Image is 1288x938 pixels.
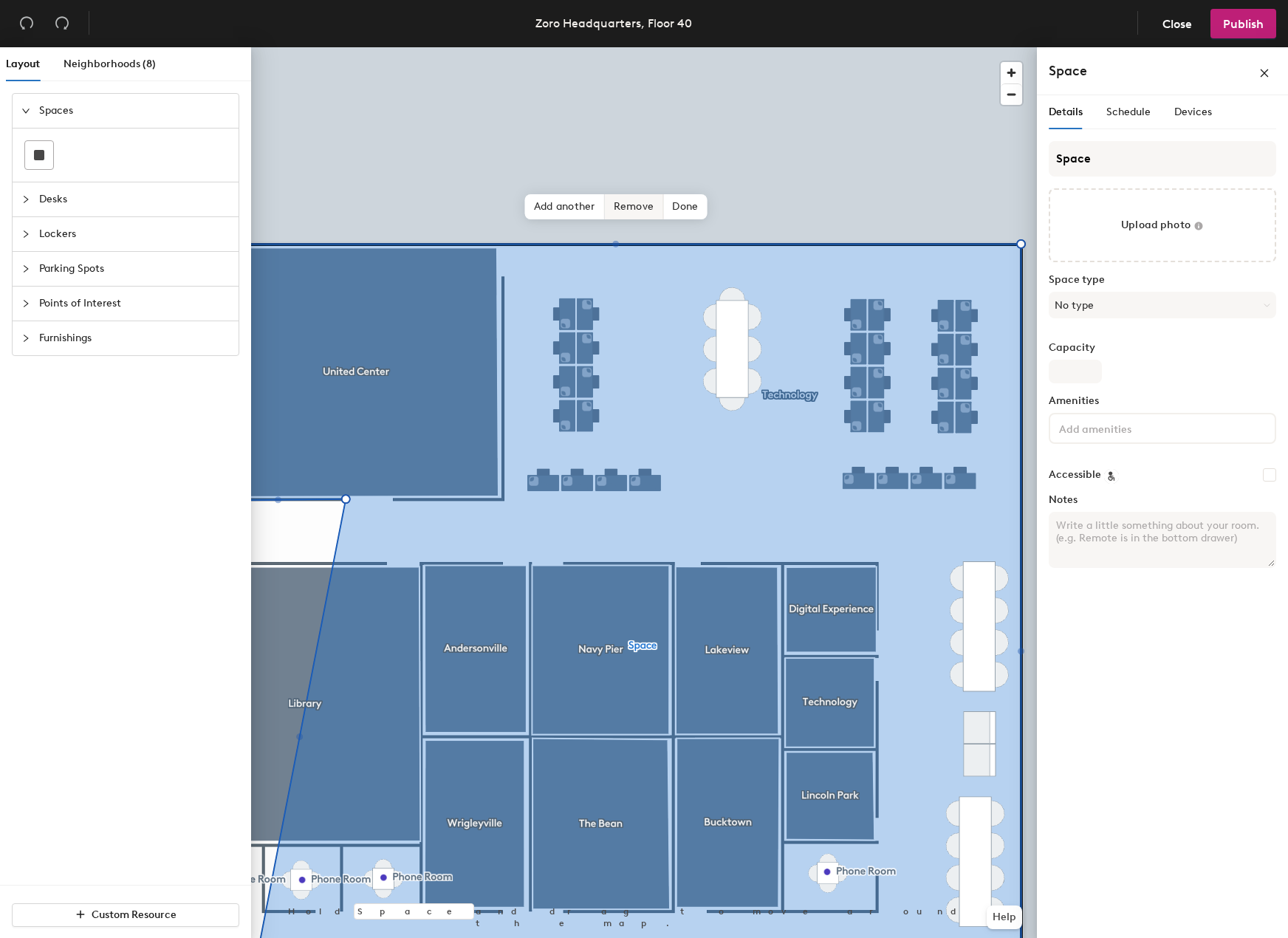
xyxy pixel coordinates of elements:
[1106,106,1151,118] span: Schedule
[39,287,230,321] span: Points of Interest
[39,252,230,286] span: Parking Spots
[1049,106,1083,118] span: Details
[525,194,605,219] span: Add another
[1049,469,1101,481] label: Accessible
[39,321,230,355] span: Furnishings
[1150,9,1205,38] button: Close
[12,9,41,38] button: Undo (⌘ + Z)
[19,16,34,30] span: undo
[1056,419,1189,437] input: Add amenities
[6,58,40,70] span: Layout
[64,58,156,70] span: Neighborhoods (8)
[1049,395,1276,407] label: Amenities
[39,94,230,128] span: Spaces
[1210,9,1276,38] button: Publish
[987,906,1022,929] button: Help
[92,908,177,921] span: Custom Resource
[535,14,692,32] div: Zoro Headquarters, Floor 40
[39,182,230,216] span: Desks
[663,194,707,219] span: Done
[605,194,664,219] span: Remove
[1259,68,1270,78] span: close
[47,9,77,38] button: Redo (⌘ + ⇧ + Z)
[21,106,30,115] span: expanded
[1049,292,1276,318] button: No type
[21,195,30,204] span: collapsed
[1049,494,1276,506] label: Notes
[1174,106,1212,118] span: Devices
[21,299,30,308] span: collapsed
[21,264,30,273] span: collapsed
[1049,188,1276,262] button: Upload photo
[39,217,230,251] span: Lockers
[1162,17,1192,31] span: Close
[1223,17,1264,31] span: Publish
[1049,61,1087,81] h4: Space
[1049,342,1276,354] label: Capacity
[12,903,239,927] button: Custom Resource
[21,230,30,239] span: collapsed
[1049,274,1276,286] label: Space type
[21,334,30,343] span: collapsed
